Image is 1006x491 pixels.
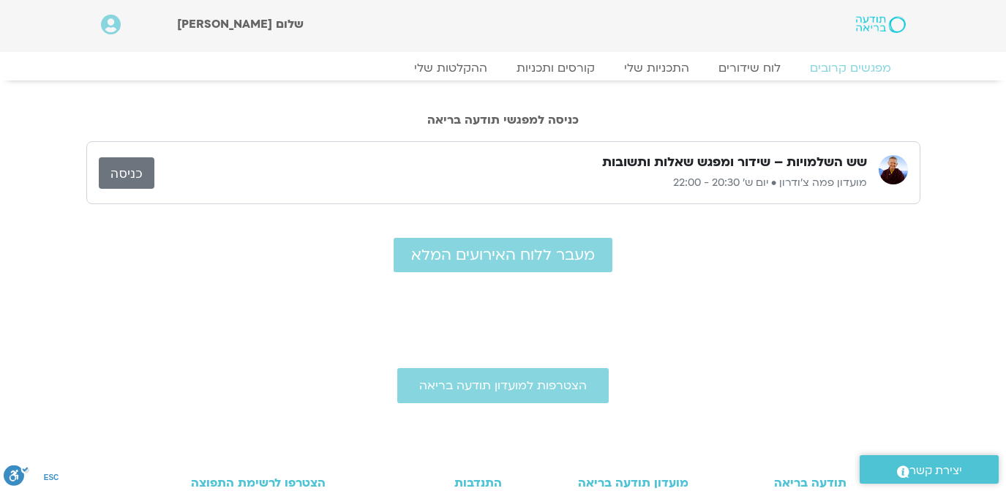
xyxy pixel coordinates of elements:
[602,154,867,171] h3: שש השלמויות – שידור ומפגש שאלות ותשובות
[154,174,867,192] p: מועדון פמה צ'ודרון • יום ש׳ 20:30 - 22:00
[703,476,847,490] h3: תודעה בריאה
[609,61,704,75] a: התכניות שלי
[160,476,326,490] h3: הצטרפו לרשימת התפוצה
[517,476,688,490] h3: מועדון תודעה בריאה
[879,155,908,184] img: מועדון פמה צ'ודרון
[177,16,304,32] span: שלום [PERSON_NAME]
[502,61,609,75] a: קורסים ותכניות
[704,61,795,75] a: לוח שידורים
[795,61,906,75] a: מפגשים קרובים
[101,61,906,75] nav: Menu
[909,461,962,481] span: יצירת קשר
[419,379,587,392] span: הצטרפות למועדון תודעה בריאה
[394,238,612,272] a: מעבר ללוח האירועים המלא
[86,113,920,127] h2: כניסה למפגשי תודעה בריאה
[399,61,502,75] a: ההקלטות שלי
[860,455,999,484] a: יצירת קשר
[397,368,609,403] a: הצטרפות למועדון תודעה בריאה
[366,476,501,490] h3: התנדבות
[99,157,154,189] a: כניסה
[411,247,595,263] span: מעבר ללוח האירועים המלא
